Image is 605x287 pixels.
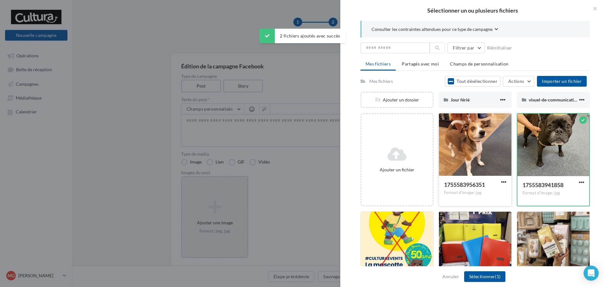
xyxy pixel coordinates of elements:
[450,61,508,66] span: Champs de personnalisation
[350,8,595,13] h2: Sélectionner un ou plusieurs fichiers
[372,26,498,34] button: Consulter les contraintes attendues pour ce type de campagne
[451,97,470,102] span: Jour férié
[366,61,391,66] span: Mes fichiers
[542,78,582,84] span: Importer un fichier
[503,76,534,87] button: Actions
[495,274,500,279] span: (1)
[361,97,433,103] div: Ajouter un dossier
[522,181,563,188] span: 1755583941858
[444,181,485,188] span: 1755583956351
[464,271,505,282] button: Sélectionner(1)
[440,273,462,280] button: Annuler
[485,44,515,52] button: Réinitialiser
[444,190,506,196] div: Format d'image: jpg
[447,43,485,53] button: Filtrer par
[508,78,524,84] span: Actions
[584,266,599,281] div: Open Intercom Messenger
[529,97,579,102] span: visuel-de-communication
[260,29,345,43] div: 2 fichiers ajoutés avec succès
[369,78,393,84] div: Mes fichiers
[537,76,587,87] button: Importer un fichier
[372,26,493,32] span: Consulter les contraintes attendues pour ce type de campagne
[445,76,500,87] button: Tout désélectionner
[364,167,430,173] div: Ajouter un fichier
[522,190,584,196] div: Format d'image: jpg
[402,61,439,66] span: Partagés avec moi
